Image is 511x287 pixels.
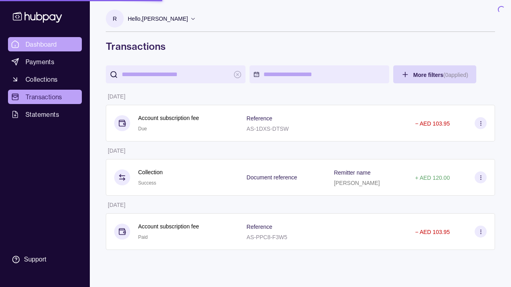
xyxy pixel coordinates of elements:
[415,120,450,127] p: − AED 103.95
[26,110,59,119] span: Statements
[108,147,125,154] p: [DATE]
[138,234,148,240] span: Paid
[247,234,287,240] p: AS-PPC8-F3W5
[8,37,82,51] a: Dashboard
[247,174,297,181] p: Document reference
[415,229,450,235] p: − AED 103.95
[8,107,82,122] a: Statements
[247,115,273,122] p: Reference
[24,255,46,264] div: Support
[138,168,162,177] p: Collection
[138,126,147,132] span: Due
[138,114,199,122] p: Account subscription fee
[26,92,62,102] span: Transactions
[26,57,54,67] span: Payments
[247,126,289,132] p: AS-1DXS-DTSW
[113,14,117,23] p: R
[8,55,82,69] a: Payments
[8,251,82,268] a: Support
[106,40,495,53] h1: Transactions
[128,14,188,23] p: Hello, [PERSON_NAME]
[8,72,82,86] a: Collections
[138,222,199,231] p: Account subscription fee
[247,224,273,230] p: Reference
[108,93,125,100] p: [DATE]
[393,65,476,83] button: More filters(0applied)
[26,39,57,49] span: Dashboard
[413,72,468,78] span: More filters
[415,175,450,181] p: + AED 120.00
[443,72,468,78] p: ( 0 applied)
[138,180,156,186] span: Success
[334,169,370,176] p: Remitter name
[334,180,380,186] p: [PERSON_NAME]
[108,202,125,208] p: [DATE]
[8,90,82,104] a: Transactions
[26,75,57,84] span: Collections
[122,65,230,83] input: search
